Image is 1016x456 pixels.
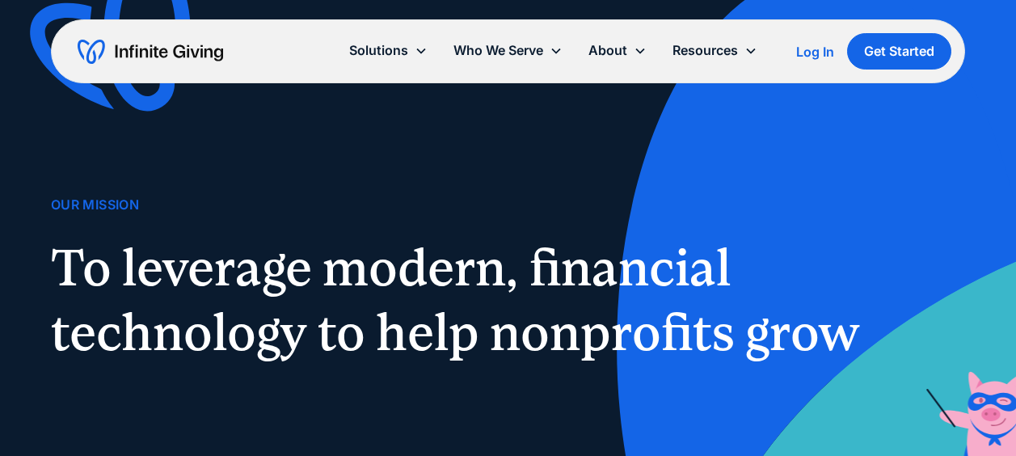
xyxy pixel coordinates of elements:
[796,42,834,61] a: Log In
[78,39,223,65] a: home
[672,40,738,61] div: Resources
[441,33,575,68] div: Who We Serve
[349,40,408,61] div: Solutions
[588,40,627,61] div: About
[575,33,660,68] div: About
[51,194,139,216] div: Our Mission
[51,235,879,365] h1: To leverage modern, financial technology to help nonprofits grow
[453,40,543,61] div: Who We Serve
[847,33,951,70] a: Get Started
[660,33,770,68] div: Resources
[336,33,441,68] div: Solutions
[796,45,834,58] div: Log In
